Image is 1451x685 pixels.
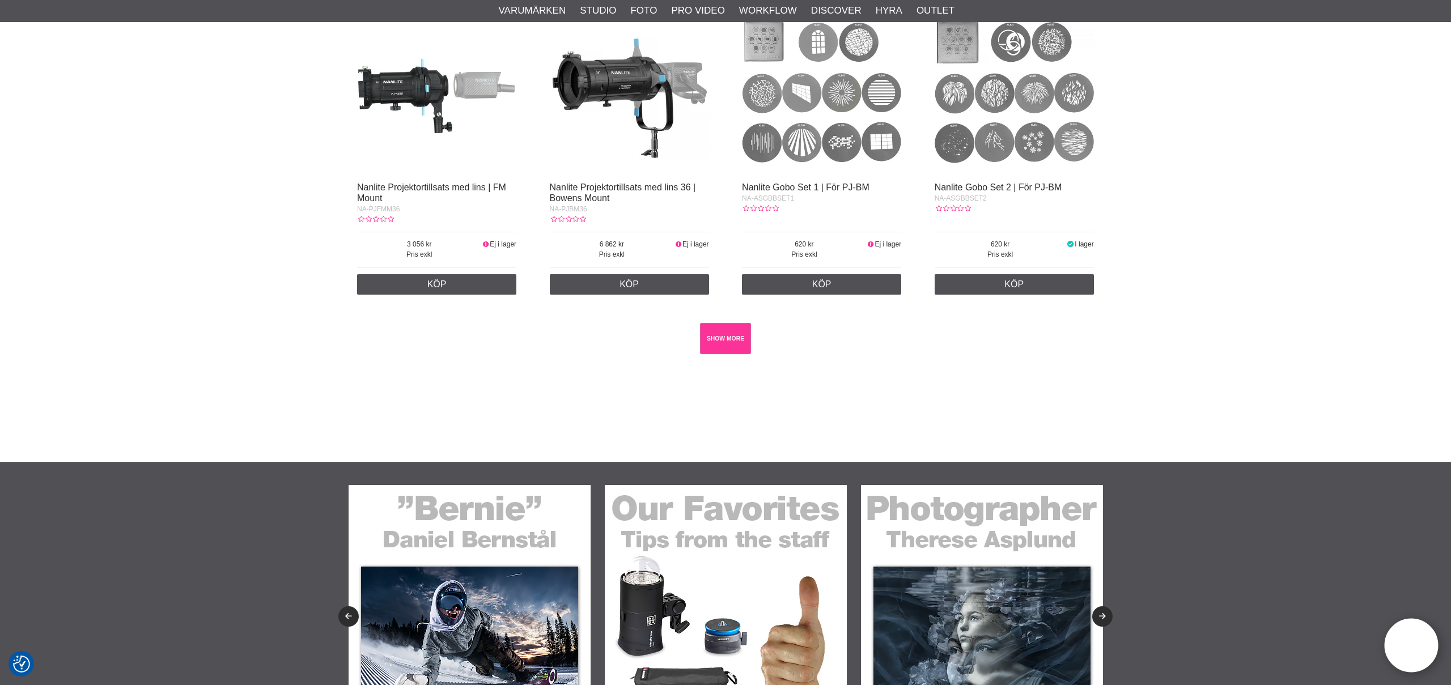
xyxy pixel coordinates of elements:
[917,3,954,18] a: Outlet
[1092,606,1113,627] button: Next
[357,239,482,249] span: 3 056
[671,3,724,18] a: Pro Video
[1075,240,1093,248] span: I lager
[13,656,30,673] img: Revisit consent button
[742,249,867,259] span: Pris exkl
[742,203,778,214] div: Kundbetyg: 0
[499,3,566,18] a: Varumärken
[742,239,867,249] span: 620
[550,205,587,213] span: NA-PJBM36
[490,240,516,248] span: Ej i lager
[482,240,490,248] i: Ej i lager
[338,606,359,627] button: Previous
[550,182,696,203] a: Nanlite Projektortillsats med lins 36 | Bowens Mount
[935,239,1066,249] span: 620
[742,16,901,176] img: Nanlite Gobo Set 1 | För PJ-BM
[1066,240,1075,248] i: I lager
[742,194,794,202] span: NA-ASGBBSET1
[357,274,516,295] a: Köp
[550,239,674,249] span: 6 862
[867,240,875,248] i: Ej i lager
[630,3,657,18] a: Foto
[682,240,709,248] span: Ej i lager
[935,16,1094,176] img: Nanlite Gobo Set 2 | För PJ-BM
[550,249,674,259] span: Pris exkl
[742,182,869,192] a: Nanlite Gobo Set 1 | För PJ-BM
[13,654,30,674] button: Samtyckesinställningar
[935,194,987,202] span: NA-ASGBBSET2
[875,240,901,248] span: Ej i lager
[935,249,1066,259] span: Pris exkl
[935,274,1094,295] a: Köp
[357,249,482,259] span: Pris exkl
[357,16,516,176] img: Nanlite Projektortillsats med lins | FM Mount
[935,203,971,214] div: Kundbetyg: 0
[674,240,682,248] i: Ej i lager
[550,214,586,224] div: Kundbetyg: 0
[357,214,393,224] div: Kundbetyg: 0
[739,3,797,18] a: Workflow
[876,3,902,18] a: Hyra
[935,182,1062,192] a: Nanlite Gobo Set 2 | För PJ-BM
[700,323,752,354] a: SHOW MORE
[580,3,616,18] a: Studio
[550,274,709,295] a: Köp
[550,16,709,176] img: Nanlite Projektortillsats med lins 36 | Bowens Mount
[357,182,506,203] a: Nanlite Projektortillsats med lins | FM Mount
[742,274,901,295] a: Köp
[357,205,400,213] span: NA-PJFMM36
[811,3,862,18] a: Discover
